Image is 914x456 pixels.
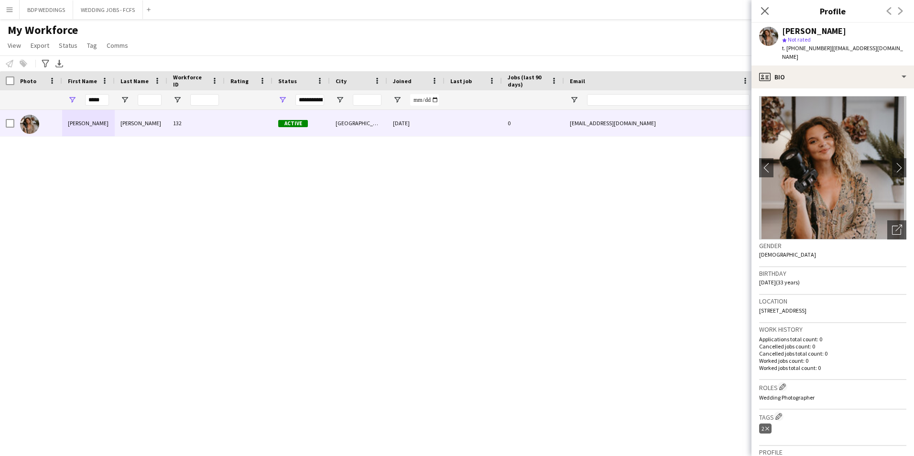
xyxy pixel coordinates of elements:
span: Status [278,77,297,85]
span: [STREET_ADDRESS] [759,307,806,314]
span: Workforce ID [173,74,207,88]
span: [DATE] (33 years) [759,279,800,286]
span: t. [PHONE_NUMBER] [782,44,832,52]
span: First Name [68,77,97,85]
button: WEDDING JOBS - FCFS [73,0,143,19]
input: Email Filter Input [587,94,750,106]
p: Cancelled jobs count: 0 [759,343,906,350]
span: City [336,77,347,85]
h3: Gender [759,241,906,250]
div: 2 [759,423,772,434]
a: Tag [83,39,101,52]
div: [GEOGRAPHIC_DATA] [330,110,387,136]
button: Open Filter Menu [120,96,129,104]
input: Joined Filter Input [410,94,439,106]
div: 0 [502,110,564,136]
div: Open photos pop-in [887,220,906,239]
h3: Work history [759,325,906,334]
span: Joined [393,77,412,85]
span: | [EMAIL_ADDRESS][DOMAIN_NAME] [782,44,903,60]
input: Last Name Filter Input [138,94,162,106]
button: Open Filter Menu [393,96,402,104]
span: My Workforce [8,23,78,37]
span: Last job [450,77,472,85]
span: Jobs (last 90 days) [508,74,547,88]
span: Last Name [120,77,149,85]
span: Status [59,41,77,50]
a: View [4,39,25,52]
div: [DATE] [387,110,445,136]
h3: Tags [759,412,906,422]
span: Active [278,120,308,127]
span: View [8,41,21,50]
a: Export [27,39,53,52]
a: Comms [103,39,132,52]
span: Not rated [788,36,811,43]
span: Email [570,77,585,85]
input: First Name Filter Input [85,94,109,106]
button: Open Filter Menu [278,96,287,104]
button: Open Filter Menu [68,96,76,104]
p: Worked jobs total count: 0 [759,364,906,371]
div: [PERSON_NAME] [782,27,846,35]
button: Open Filter Menu [570,96,578,104]
img: Peggy Pollock [20,115,39,134]
h3: Location [759,297,906,305]
span: Rating [230,77,249,85]
div: 132 [167,110,225,136]
app-action-btn: Export XLSX [54,58,65,69]
div: [PERSON_NAME] [115,110,167,136]
a: Status [55,39,81,52]
h3: Profile [751,5,914,17]
p: Cancelled jobs total count: 0 [759,350,906,357]
img: Crew avatar or photo [759,96,906,239]
span: [DEMOGRAPHIC_DATA] [759,251,816,258]
span: Wedding Photographer [759,394,815,401]
button: Open Filter Menu [336,96,344,104]
p: Worked jobs count: 0 [759,357,906,364]
button: BDP WEDDINGS [20,0,73,19]
h3: Birthday [759,269,906,278]
span: Tag [87,41,97,50]
h3: Roles [759,382,906,392]
p: Applications total count: 0 [759,336,906,343]
span: Export [31,41,49,50]
app-action-btn: Advanced filters [40,58,51,69]
input: Workforce ID Filter Input [190,94,219,106]
div: [PERSON_NAME] [62,110,115,136]
span: Photo [20,77,36,85]
div: Bio [751,65,914,88]
button: Open Filter Menu [173,96,182,104]
span: Comms [107,41,128,50]
input: City Filter Input [353,94,381,106]
div: [EMAIL_ADDRESS][DOMAIN_NAME] [564,110,755,136]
